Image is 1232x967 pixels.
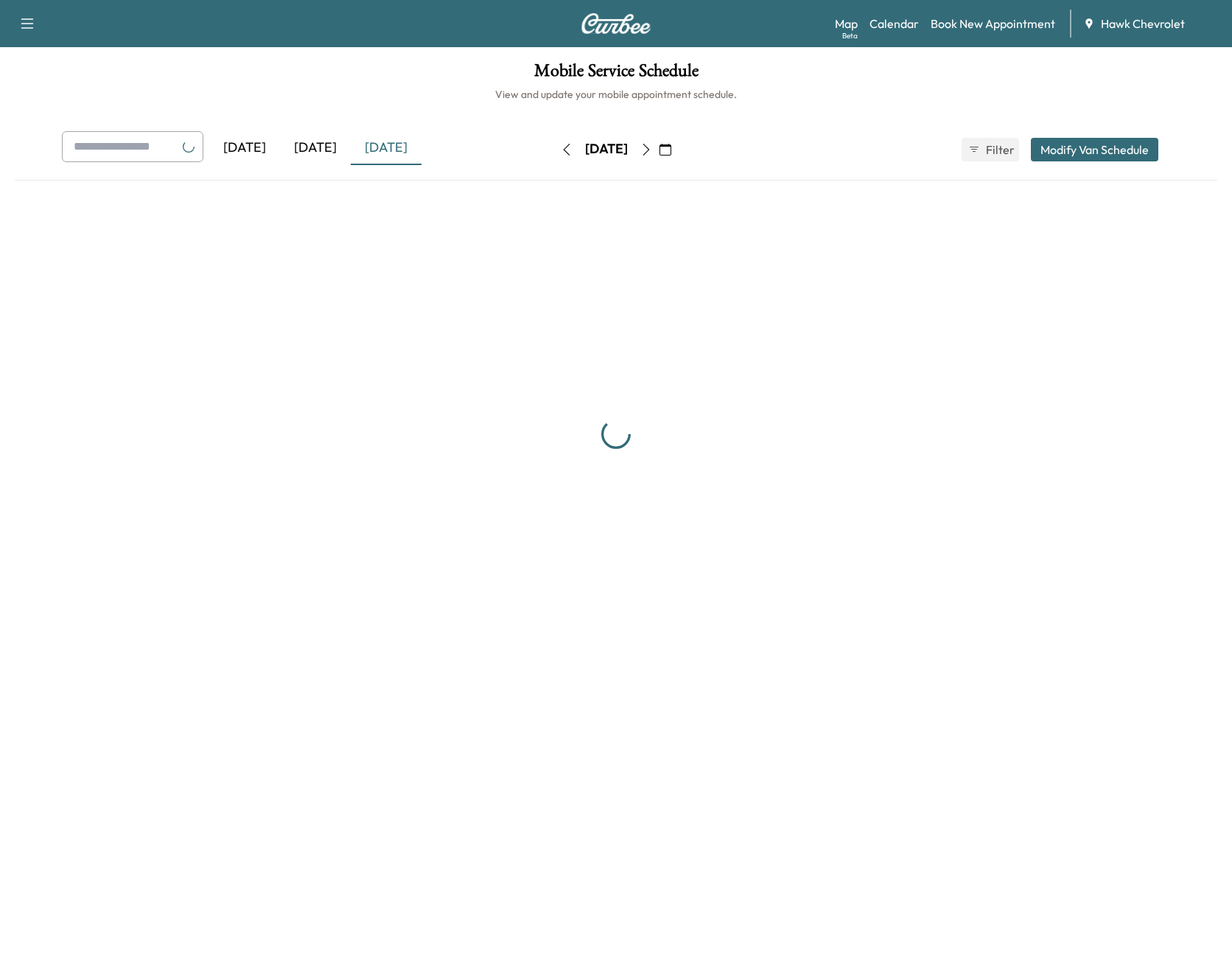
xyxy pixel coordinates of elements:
a: MapBeta [835,15,858,32]
span: Filter [986,141,1012,158]
h6: View and update your mobile appointment schedule. [15,87,1217,102]
button: Modify Van Schedule [1031,138,1158,161]
img: Curbee Logo [581,13,651,34]
div: [DATE] [351,131,421,165]
div: [DATE] [209,131,280,165]
h1: Mobile Service Schedule [15,62,1217,87]
a: Calendar [869,15,919,32]
a: Book New Appointment [931,15,1055,32]
button: Filter [962,138,1019,161]
div: Beta [842,30,858,41]
span: Hawk Chevrolet [1101,15,1185,32]
div: [DATE] [585,140,628,158]
div: [DATE] [280,131,351,165]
